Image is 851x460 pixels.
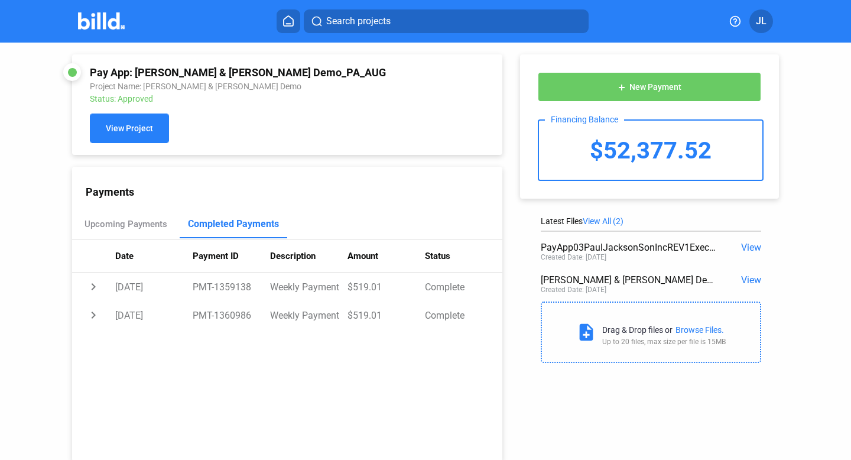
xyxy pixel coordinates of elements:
td: [DATE] [115,273,193,301]
th: Amount [347,239,425,273]
div: Status: Approved [90,94,405,103]
mat-icon: add [617,83,626,92]
td: Complete [425,301,502,329]
div: [PERSON_NAME] & [PERSON_NAME] Demo_PA_AUG - Pay App Purchase Statement.pdf [541,274,717,286]
img: Billd Company Logo [78,12,125,30]
mat-icon: note_add [576,322,596,342]
span: New Payment [629,83,681,92]
div: PayApp03PaulJacksonSonIncREV1Executed.pdf [541,242,717,253]
td: $519.01 [347,301,425,329]
span: View [741,242,761,253]
div: Created Date: [DATE] [541,286,606,294]
td: PMT-1359138 [193,273,270,301]
td: Weekly Payment [270,273,347,301]
div: Drag & Drop files or [602,325,673,335]
button: View Project [90,114,169,143]
span: View Project [106,124,153,134]
div: Created Date: [DATE] [541,253,606,261]
td: PMT-1360986 [193,301,270,329]
span: JL [756,14,766,28]
div: Pay App: [PERSON_NAME] & [PERSON_NAME] Demo_PA_AUG [90,66,405,79]
td: $519.01 [347,273,425,301]
div: Completed Payments [188,218,279,229]
div: Up to 20 files, max size per file is 15MB [602,338,726,346]
td: Complete [425,273,502,301]
div: Latest Files [541,216,761,226]
th: Status [425,239,502,273]
button: JL [749,9,773,33]
div: $52,377.52 [539,121,762,180]
th: Description [270,239,347,273]
th: Payment ID [193,239,270,273]
td: [DATE] [115,301,193,329]
span: View [741,274,761,286]
button: Search projects [304,9,589,33]
div: Upcoming Payments [85,219,167,229]
div: Payments [86,186,502,198]
div: Project Name: [PERSON_NAME] & [PERSON_NAME] Demo [90,82,405,91]
button: New Payment [538,72,761,102]
div: Browse Files. [675,325,724,335]
td: Weekly Payment [270,301,347,329]
span: Search projects [326,14,391,28]
div: Financing Balance [545,115,624,124]
th: Date [115,239,193,273]
span: View All (2) [583,216,623,226]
